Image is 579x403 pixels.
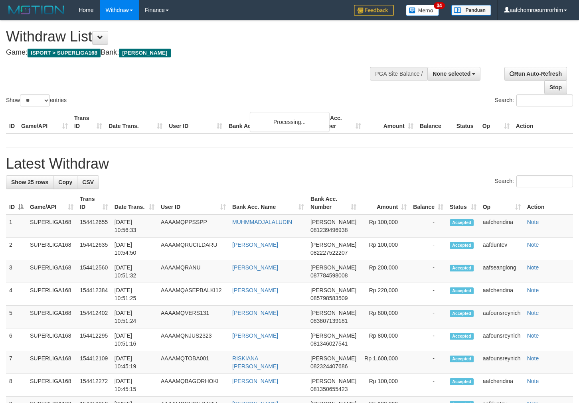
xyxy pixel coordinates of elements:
th: Action [513,111,573,134]
th: Trans ID: activate to sort column ascending [77,192,111,214]
th: Amount [364,111,417,134]
td: Rp 1,600,000 [360,351,410,374]
a: Note [527,287,539,293]
span: Accepted [450,287,474,294]
td: aafseanglong [480,260,524,283]
th: User ID [166,111,225,134]
td: - [410,283,447,306]
th: Balance [417,111,453,134]
td: SUPERLIGA168 [27,328,77,351]
th: Bank Acc. Name: activate to sort column ascending [229,192,307,214]
td: AAAAMQVERS131 [158,306,229,328]
th: Status: activate to sort column ascending [447,192,480,214]
td: Rp 800,000 [360,306,410,328]
td: [DATE] 10:51:24 [111,306,158,328]
td: [DATE] 10:56:33 [111,214,158,238]
a: MUHMMADJALALUDIN [232,219,292,225]
td: 154412109 [77,351,111,374]
a: CSV [77,175,99,189]
span: Accepted [450,265,474,271]
span: [PERSON_NAME] [310,378,356,384]
a: [PERSON_NAME] [232,332,278,339]
th: User ID: activate to sort column ascending [158,192,229,214]
td: SUPERLIGA168 [27,283,77,306]
a: [PERSON_NAME] [232,242,278,248]
td: 154412272 [77,374,111,397]
div: PGA Site Balance / [370,67,427,81]
span: Accepted [450,333,474,340]
td: - [410,260,447,283]
td: SUPERLIGA168 [27,260,77,283]
td: aafchendina [480,214,524,238]
h1: Latest Withdraw [6,156,573,172]
span: Accepted [450,219,474,226]
span: Accepted [450,310,474,317]
th: Trans ID [71,111,105,134]
a: Run Auto-Refresh [504,67,567,81]
span: None selected [433,71,470,77]
td: - [410,374,447,397]
span: [PERSON_NAME] [310,264,356,271]
a: [PERSON_NAME] [232,264,278,271]
td: 5 [6,306,27,328]
span: Copy 082324407686 to clipboard [310,363,348,370]
h1: Withdraw List [6,29,378,45]
td: - [410,238,447,260]
label: Search: [495,175,573,187]
span: [PERSON_NAME] [310,287,356,293]
td: [DATE] 10:51:32 [111,260,158,283]
span: Accepted [450,356,474,362]
td: SUPERLIGA168 [27,374,77,397]
a: Note [527,264,539,271]
th: Status [453,111,479,134]
td: 7 [6,351,27,374]
a: Note [527,219,539,225]
img: Feedback.jpg [354,5,394,16]
td: - [410,328,447,351]
th: Date Trans. [105,111,166,134]
a: Note [527,310,539,316]
span: Show 25 rows [11,179,48,185]
span: Copy 081346027541 to clipboard [310,340,348,347]
span: [PERSON_NAME] [310,332,356,339]
th: Op [479,111,513,134]
td: aafounsreynich [480,351,524,374]
select: Showentries [20,94,50,106]
h4: Game: Bank: [6,49,378,57]
a: [PERSON_NAME] [232,287,278,293]
a: Note [527,378,539,384]
div: Processing... [250,112,330,132]
img: MOTION_logo.png [6,4,67,16]
td: Rp 220,000 [360,283,410,306]
td: Rp 100,000 [360,214,410,238]
span: [PERSON_NAME] [119,49,170,57]
td: AAAAMQBAGORHOKI [158,374,229,397]
td: SUPERLIGA168 [27,214,77,238]
a: [PERSON_NAME] [232,378,278,384]
input: Search: [516,175,573,187]
td: [DATE] 10:51:16 [111,328,158,351]
td: - [410,214,447,238]
th: Balance: activate to sort column ascending [410,192,447,214]
th: ID: activate to sort column descending [6,192,27,214]
span: Copy 085798583509 to clipboard [310,295,348,301]
td: - [410,351,447,374]
a: [PERSON_NAME] [232,310,278,316]
td: 2 [6,238,27,260]
span: Copy [58,179,72,185]
td: Rp 100,000 [360,374,410,397]
span: CSV [82,179,94,185]
th: Bank Acc. Number [312,111,364,134]
td: [DATE] 10:51:25 [111,283,158,306]
td: [DATE] 10:54:50 [111,238,158,260]
th: Action [524,192,573,214]
td: aafounsreynich [480,328,524,351]
td: SUPERLIGA168 [27,351,77,374]
td: [DATE] 10:45:19 [111,351,158,374]
span: [PERSON_NAME] [310,219,356,225]
th: Amount: activate to sort column ascending [360,192,410,214]
span: ISPORT > SUPERLIGA168 [28,49,101,57]
th: Bank Acc. Name [225,111,312,134]
th: Op: activate to sort column ascending [480,192,524,214]
td: AAAAMQRUCILDARU [158,238,229,260]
